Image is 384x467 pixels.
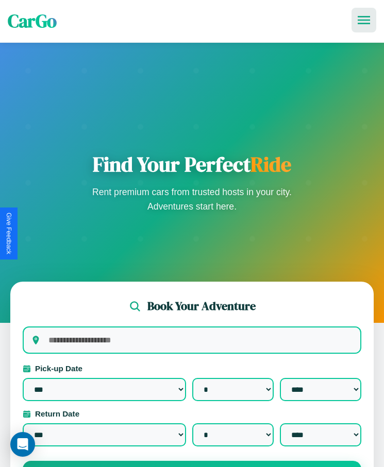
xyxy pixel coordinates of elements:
span: Ride [251,150,291,178]
label: Pick-up Date [23,364,361,373]
h2: Book Your Adventure [147,298,256,314]
p: Rent premium cars from trusted hosts in your city. Adventures start here. [89,185,295,214]
span: CarGo [8,9,57,33]
label: Return Date [23,409,361,418]
div: Give Feedback [5,213,12,254]
h1: Find Your Perfect [89,152,295,177]
div: Open Intercom Messenger [10,432,35,457]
